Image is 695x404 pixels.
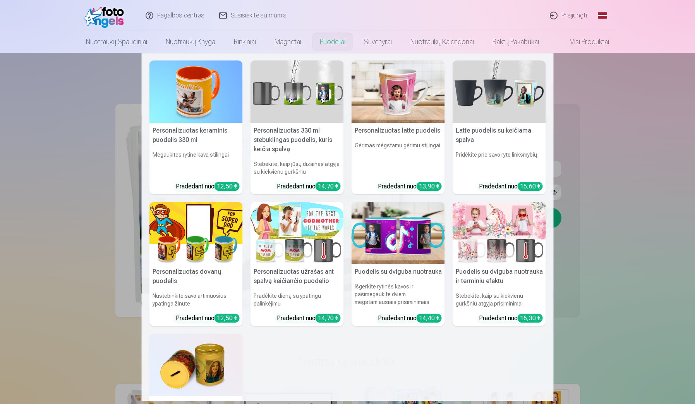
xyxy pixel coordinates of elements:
[453,202,546,264] img: Puodelis su dviguba nuotrauka ir terminiu efektu
[153,293,227,307] font: Nustebinkite savo artimuosius ypatinga žinute
[355,31,401,53] a: Suvenyrai
[479,183,518,190] font: Pradedant nuo
[86,38,147,46] font: Nuotraukų spaudiniai
[352,60,445,194] a: Personalizuotas latte puodelisPersonalizuotas latte puodelisGėrimas mėgstamu gėrimu stilingaiPrad...
[153,268,221,285] font: Personalizuotas dovanų puodelis
[157,12,204,19] font: Pagalbos centras
[149,60,243,194] a: Personalizuotas keraminis puodelis 330 mlPersonalizuotas keraminis puodelis 330 mlMėgaukitės ryti...
[277,183,316,190] font: Pradedant nuo
[401,31,483,53] a: Nuotraukų kalendoriai
[254,293,321,307] font: Pradėkite dieną su ypatingu palinkėjimu
[456,152,537,158] font: Pridėkite prie savo ryto linksmybių
[570,38,609,46] font: Visi produktai
[217,183,237,190] font: 12,50 €
[149,202,243,326] a: Personalizuotas dovanų puodelisPersonalizuotas dovanų puodelisNustebinkite savo artimuosius ypati...
[254,161,340,175] font: Stebėkite, kaip jūsų dizainas atgyja su kiekvienu gurkšniu
[548,31,618,53] a: Visi produktai
[355,283,429,305] font: Išgerkite rytinės kavos ir pasimėgaukite dviem mėgstamiausiais prisiminimais
[453,202,546,326] a: Puodelis su dviguba nuotrauka ir terminiu efektuPuodelis su dviguba nuotrauka ir terminiu efektuS...
[520,314,541,322] font: 16,30 €
[231,12,287,19] font: Susisiekite su mumis
[419,314,439,322] font: 14,40 €
[479,314,518,322] font: Pradedant nuo
[251,60,344,123] img: Personalizuotas 330 ml stebuklingas puodelis, kuris keičia spalvą
[149,202,243,264] img: Personalizuotas dovanų puodelis
[318,183,338,190] font: 14,70 €
[251,202,344,264] img: Personalizuotas užrašas ant spalvą keičiančio puodelio
[149,334,243,396] img: Keraminė taupyklė
[352,202,445,264] img: Puodelis su dviguba nuotrauka
[265,31,311,53] a: Magnetai
[483,31,548,53] a: Raktų pakabukai
[254,127,332,153] font: Personalizuotas 330 ml stebuklingas puodelis, kuris keičia spalvą
[364,38,392,46] font: Suvenyrai
[234,38,256,46] font: Rinkiniai
[355,127,440,134] font: Personalizuotas latte puodelis
[453,60,546,123] img: Latte puodelis su keičiama spalva
[352,202,445,326] a: Puodelis su dviguba nuotraukaPuodelis su dviguba nuotraukaIšgerkite rytinės kavos ir pasimėgaukit...
[320,38,345,46] font: Puodeliai
[176,314,215,322] font: Pradedant nuo
[225,31,265,53] a: Rinkiniai
[419,183,439,190] font: 13,90 €
[156,31,225,53] a: Nuotraukų knyga
[456,127,531,143] font: Latte puodelis su keičiama spalva
[410,38,474,46] font: Nuotraukų kalendoriai
[355,268,442,275] font: Puodelis su dviguba nuotrauka
[352,60,445,123] img: Personalizuotas latte puodelis
[311,31,355,53] a: Puodeliai
[251,202,344,326] a: Personalizuotas užrašas ant spalvą keičiančio puodelioPersonalizuotas užrašas ant spalvą keičianč...
[166,38,215,46] font: Nuotraukų knyga
[456,268,543,285] font: Puodelis su dviguba nuotrauka ir terminiu efektu
[176,183,215,190] font: Pradedant nuo
[378,314,417,322] font: Pradedant nuo
[217,314,237,322] font: 12,50 €
[520,183,541,190] font: 15,60 €
[355,142,440,148] font: Gėrimas mėgstamu gėrimu stilingai
[275,38,301,46] font: Magnetai
[153,152,229,158] font: Mėgaukitės rytine kava stilingai
[153,127,227,143] font: Personalizuotas keraminis puodelis 330 ml
[493,38,539,46] font: Raktų pakabukai
[453,60,546,194] a: Latte puodelis su keičiama spalvaLatte puodelis su keičiama spalvaPridėkite prie savo ryto linksm...
[84,3,128,28] img: /fa1
[456,293,523,307] font: Stebėkite, kaip su kiekvienu gurkšniu atgyja prisiminimai
[318,314,338,322] font: 14,70 €
[254,268,334,285] font: Personalizuotas užrašas ant spalvą keičiančio puodelio
[561,12,587,19] font: Prisijungti
[251,60,344,194] a: Personalizuotas 330 ml stebuklingas puodelis, kuris keičia spalvąPersonalizuotas 330 ml stebuklin...
[77,31,156,53] a: Nuotraukų spaudiniai
[378,183,417,190] font: Pradedant nuo
[149,60,243,123] img: Personalizuotas keraminis puodelis 330 ml
[277,314,316,322] font: Pradedant nuo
